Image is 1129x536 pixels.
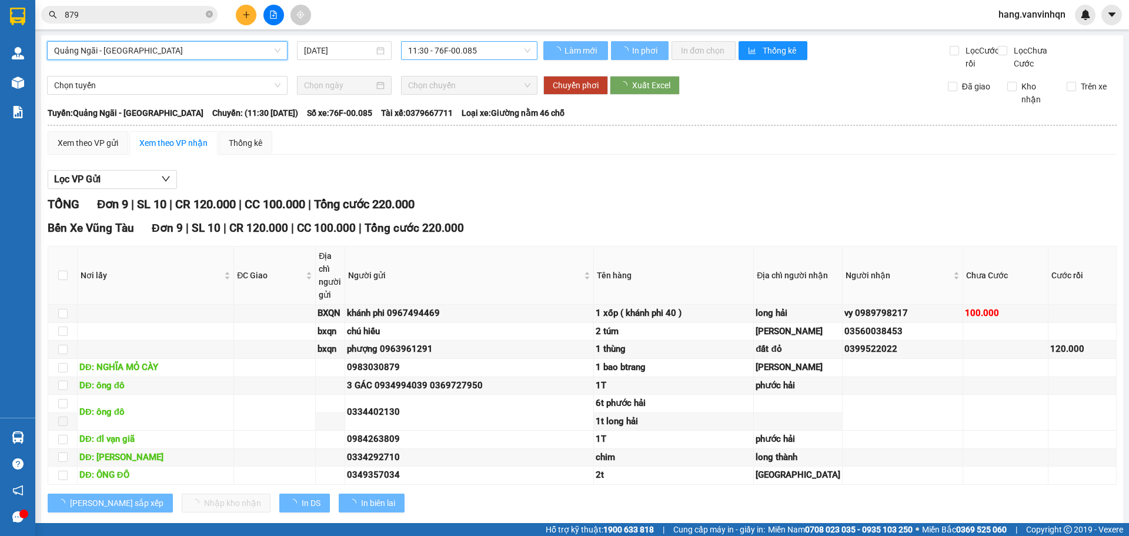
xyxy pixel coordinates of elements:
[546,523,654,536] span: Hỗ trợ kỹ thuật:
[989,7,1075,22] span: hang.vanvinhqn
[543,76,608,95] button: Chuyển phơi
[596,379,751,393] div: 1T
[81,269,222,282] span: Nơi lấy
[596,307,751,321] div: 1 xốp ( khánh phi 40 )
[846,269,950,282] span: Người nhận
[961,44,1001,70] span: Lọc Cước rồi
[756,468,840,482] div: [GEOGRAPHIC_DATA]
[347,405,592,420] div: 0334402130
[611,41,669,60] button: In phơi
[739,41,807,60] button: bar-chartThống kê
[137,197,166,211] span: SL 10
[229,137,262,149] div: Thống kê
[263,5,284,25] button: file-add
[229,221,288,235] span: CR 120.000
[756,361,840,375] div: [PERSON_NAME]
[347,307,592,321] div: khánh phi 0967494469
[65,8,203,21] input: Tìm tên, số ĐT hoặc mã đơn
[347,325,592,339] div: chú hiếu
[748,46,758,56] span: bar-chart
[1017,80,1058,106] span: Kho nhận
[206,11,213,18] span: close-circle
[1076,80,1111,93] span: Trên xe
[192,221,221,235] span: SL 10
[462,106,564,119] span: Loại xe: Giường nằm 46 chỗ
[596,468,751,482] div: 2t
[365,221,464,235] span: Tổng cước 220.000
[245,197,305,211] span: CC 100.000
[182,494,270,512] button: Nhập kho nhận
[347,379,592,393] div: 3 GÁC 0934994039 0369727950
[916,527,919,532] span: ⚪️
[12,511,24,522] span: message
[844,325,960,339] div: 03560038453
[956,525,1007,534] strong: 0369 525 060
[12,431,24,444] img: warehouse-icon
[922,523,1007,536] span: Miền Bắc
[347,451,592,465] div: 0334292710
[296,11,305,19] span: aim
[348,499,361,507] span: loading
[632,44,659,57] span: In phơi
[12,458,24,470] span: question-circle
[58,137,118,149] div: Xem theo VP gửi
[48,197,79,211] span: TỔNG
[348,269,582,282] span: Người gửi
[756,379,840,393] div: phước hải
[48,494,173,512] button: [PERSON_NAME] sắp xếp
[361,497,395,510] span: In biên lai
[673,523,765,536] span: Cung cấp máy in - giấy in:
[279,494,330,512] button: In DS
[291,221,294,235] span: |
[79,379,232,393] div: DĐ: ông đô
[12,485,24,496] span: notification
[206,9,213,21] span: close-circle
[12,76,24,89] img: warehouse-icon
[169,197,172,211] span: |
[596,325,751,339] div: 2 túm
[347,432,592,447] div: 0984263809
[1048,247,1117,305] th: Cước rồi
[347,342,592,357] div: phượng 0963961291
[347,468,592,482] div: 0349357034
[408,76,530,94] span: Chọn chuyến
[79,451,232,465] div: DĐ: [PERSON_NAME]
[97,197,128,211] span: Đơn 9
[763,44,798,57] span: Thống kê
[844,342,960,357] div: 0399522022
[596,451,751,465] div: chim
[632,79,670,92] span: Xuất Excel
[1101,5,1122,25] button: caret-down
[33,9,185,72] strong: [PERSON_NAME] ([PERSON_NAME][GEOGRAPHIC_DATA][PERSON_NAME])
[963,247,1049,305] th: Chưa Cước
[307,106,372,119] span: Số xe: 76F-00.085
[408,42,530,59] span: 11:30 - 76F-00.085
[339,494,405,512] button: In biên lai
[596,415,751,429] div: 1t long hải
[347,361,592,375] div: 0983030879
[289,499,302,507] span: loading
[1016,523,1017,536] span: |
[57,499,70,507] span: loading
[212,106,298,119] span: Chuyến: (11:30 [DATE])
[237,269,303,282] span: ĐC Giao
[242,11,250,19] span: plus
[175,197,236,211] span: CR 120.000
[757,269,839,282] div: Địa chỉ người nhận
[957,80,995,93] span: Đã giao
[319,249,342,301] div: Địa chỉ người gửi
[1107,9,1117,20] span: caret-down
[54,172,101,187] span: Lọc VP Gửi
[48,170,177,189] button: Lọc VP Gửi
[1080,9,1091,20] img: icon-new-feature
[619,81,632,89] span: loading
[594,247,754,305] th: Tên hàng
[318,307,343,321] div: BXQN
[79,405,232,420] div: DĐ: ông đô
[596,432,751,447] div: 1T
[161,174,171,184] span: down
[543,41,608,60] button: Làm mới
[308,197,311,211] span: |
[269,11,278,19] span: file-add
[553,46,563,55] span: loading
